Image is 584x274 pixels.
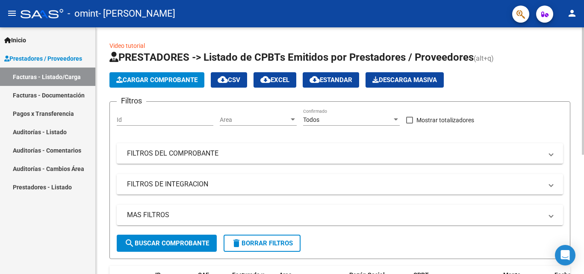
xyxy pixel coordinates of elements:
[254,72,296,88] button: EXCEL
[98,4,175,23] span: - [PERSON_NAME]
[416,115,474,125] span: Mostrar totalizadores
[117,174,563,194] mat-expansion-panel-header: FILTROS DE INTEGRACION
[109,51,474,63] span: PRESTADORES -> Listado de CPBTs Emitidos por Prestadores / Proveedores
[224,235,301,252] button: Borrar Filtros
[127,180,543,189] mat-panel-title: FILTROS DE INTEGRACION
[310,76,352,84] span: Estandar
[366,72,444,88] button: Descarga Masiva
[124,239,209,247] span: Buscar Comprobante
[260,76,289,84] span: EXCEL
[231,238,242,248] mat-icon: delete
[366,72,444,88] app-download-masive: Descarga masiva de comprobantes (adjuntos)
[68,4,98,23] span: - omint
[260,74,271,85] mat-icon: cloud_download
[211,72,247,88] button: CSV
[109,72,204,88] button: Cargar Comprobante
[117,205,563,225] mat-expansion-panel-header: MAS FILTROS
[4,35,26,45] span: Inicio
[567,8,577,18] mat-icon: person
[116,76,198,84] span: Cargar Comprobante
[372,76,437,84] span: Descarga Masiva
[555,245,575,265] div: Open Intercom Messenger
[124,238,135,248] mat-icon: search
[220,116,289,124] span: Area
[218,74,228,85] mat-icon: cloud_download
[117,143,563,164] mat-expansion-panel-header: FILTROS DEL COMPROBANTE
[474,54,494,62] span: (alt+q)
[117,235,217,252] button: Buscar Comprobante
[310,74,320,85] mat-icon: cloud_download
[109,42,145,49] a: Video tutorial
[231,239,293,247] span: Borrar Filtros
[117,95,146,107] h3: Filtros
[7,8,17,18] mat-icon: menu
[127,149,543,158] mat-panel-title: FILTROS DEL COMPROBANTE
[218,76,240,84] span: CSV
[303,116,319,123] span: Todos
[127,210,543,220] mat-panel-title: MAS FILTROS
[303,72,359,88] button: Estandar
[4,54,82,63] span: Prestadores / Proveedores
